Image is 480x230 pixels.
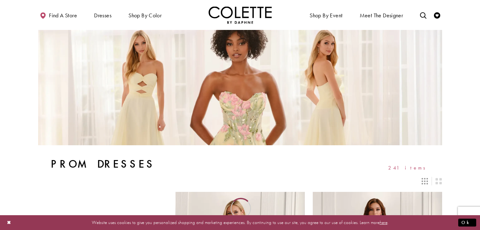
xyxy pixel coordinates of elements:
button: Close Dialog [4,217,15,228]
span: Dresses [92,6,113,24]
img: Colette by Daphne [209,6,272,24]
span: Meet the designer [360,12,403,19]
span: Find a store [49,12,77,19]
span: Shop by color [128,12,162,19]
span: Shop By Event [310,12,342,19]
span: Dresses [94,12,111,19]
span: Switch layout to 2 columns [436,178,442,184]
a: here [380,219,388,226]
h1: Prom Dresses [51,158,155,170]
span: Shop by color [127,6,163,24]
span: Switch layout to 3 columns [422,178,428,184]
a: Toggle search [418,6,428,24]
span: 241 items [388,165,430,170]
a: Meet the designer [358,6,405,24]
button: Submit Dialog [458,219,476,227]
a: Find a store [38,6,79,24]
span: Shop By Event [308,6,344,24]
a: Check Wishlist [432,6,442,24]
p: Website uses cookies to give you personalized shopping and marketing experiences. By continuing t... [45,218,435,227]
a: Visit Home Page [209,6,272,24]
div: Layout Controls [34,174,446,188]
